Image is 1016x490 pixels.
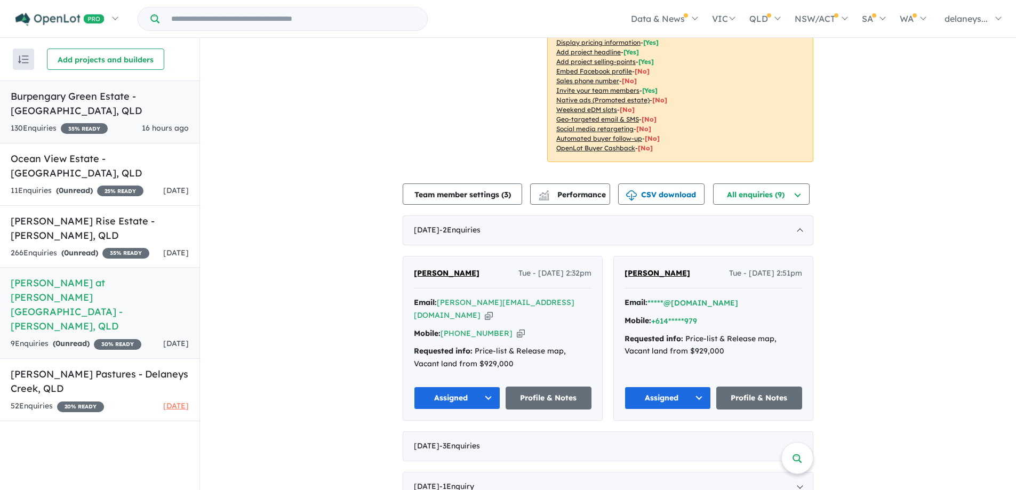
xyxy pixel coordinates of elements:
div: [DATE] [403,431,813,461]
img: sort.svg [18,55,29,63]
h5: [PERSON_NAME] Rise Estate - [PERSON_NAME] , QLD [11,214,189,243]
u: Sales phone number [556,77,619,85]
span: [PERSON_NAME] [414,268,479,278]
button: Assigned [625,387,711,409]
button: CSV download [618,183,705,205]
span: 16 hours ago [142,123,189,133]
button: Add projects and builders [47,49,164,70]
div: Price-list & Release map, Vacant land from $929,000 [414,345,591,371]
strong: Mobile: [414,328,441,338]
span: [PERSON_NAME] [625,268,690,278]
u: Display pricing information [556,38,641,46]
strong: Requested info: [625,334,683,343]
u: Social media retargeting [556,125,634,133]
span: [ Yes ] [643,38,659,46]
h5: [PERSON_NAME] Pastures - Delaneys Creek , QLD [11,367,189,396]
u: Add project headline [556,48,621,56]
u: OpenLot Buyer Cashback [556,144,635,152]
span: [No] [642,115,657,123]
div: 130 Enquir ies [11,122,108,135]
span: [No] [645,134,660,142]
a: [PERSON_NAME][EMAIL_ADDRESS][DOMAIN_NAME] [414,298,574,320]
span: [DATE] [163,339,189,348]
button: Performance [530,183,610,205]
u: Add project selling-points [556,58,636,66]
strong: Email: [414,298,437,307]
span: 0 [59,186,63,195]
a: [PERSON_NAME] [414,267,479,280]
span: [No] [638,144,653,152]
h5: Ocean View Estate - [GEOGRAPHIC_DATA] , QLD [11,151,189,180]
div: 9 Enquir ies [11,338,141,350]
button: Assigned [414,387,500,409]
button: Copy [485,310,493,321]
span: [ No ] [622,77,637,85]
span: Tue - [DATE] 2:32pm [518,267,591,280]
span: 35 % READY [61,123,108,134]
input: Try estate name, suburb, builder or developer [162,7,425,30]
h5: [PERSON_NAME] at [PERSON_NAME][GEOGRAPHIC_DATA] - [PERSON_NAME] , QLD [11,276,189,333]
strong: ( unread) [53,339,90,348]
span: [ No ] [635,67,650,75]
span: [No] [636,125,651,133]
div: 266 Enquir ies [11,247,149,260]
span: 0 [55,339,60,348]
span: [DATE] [163,401,189,411]
a: [PHONE_NUMBER] [441,328,513,338]
img: line-chart.svg [539,190,549,196]
strong: ( unread) [61,248,98,258]
img: bar-chart.svg [539,194,549,200]
div: 11 Enquir ies [11,184,143,197]
span: - 3 Enquir ies [439,441,480,451]
u: Automated buyer follow-up [556,134,642,142]
span: [No] [652,96,667,104]
img: Openlot PRO Logo White [15,13,105,26]
button: Copy [517,328,525,339]
span: - 2 Enquir ies [439,225,481,235]
u: Invite your team members [556,86,639,94]
h5: Burpengary Green Estate - [GEOGRAPHIC_DATA] , QLD [11,89,189,118]
strong: ( unread) [56,186,93,195]
span: [No] [620,106,635,114]
span: delaneys... [945,13,988,24]
div: [DATE] [403,215,813,245]
button: Team member settings (3) [403,183,522,205]
span: 25 % READY [97,186,143,196]
u: Geo-targeted email & SMS [556,115,639,123]
span: 0 [64,248,69,258]
u: Native ads (Promoted estate) [556,96,650,104]
u: Embed Facebook profile [556,67,632,75]
button: All enquiries (9) [713,183,810,205]
a: Profile & Notes [506,387,592,409]
span: [ Yes ] [642,86,658,94]
strong: Email: [625,298,647,307]
span: 3 [504,190,508,199]
a: Profile & Notes [716,387,803,409]
span: 35 % READY [102,248,149,259]
div: 52 Enquir ies [11,400,104,413]
u: Weekend eDM slots [556,106,617,114]
span: Performance [540,190,606,199]
a: [PERSON_NAME] [625,267,690,280]
span: [DATE] [163,248,189,258]
span: 30 % READY [94,339,141,350]
div: Price-list & Release map, Vacant land from $929,000 [625,333,802,358]
span: [ Yes ] [638,58,654,66]
strong: Mobile: [625,316,651,325]
span: Tue - [DATE] 2:51pm [729,267,802,280]
strong: Requested info: [414,346,473,356]
span: 20 % READY [57,401,104,412]
span: [DATE] [163,186,189,195]
img: download icon [626,190,637,201]
span: [ Yes ] [623,48,639,56]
